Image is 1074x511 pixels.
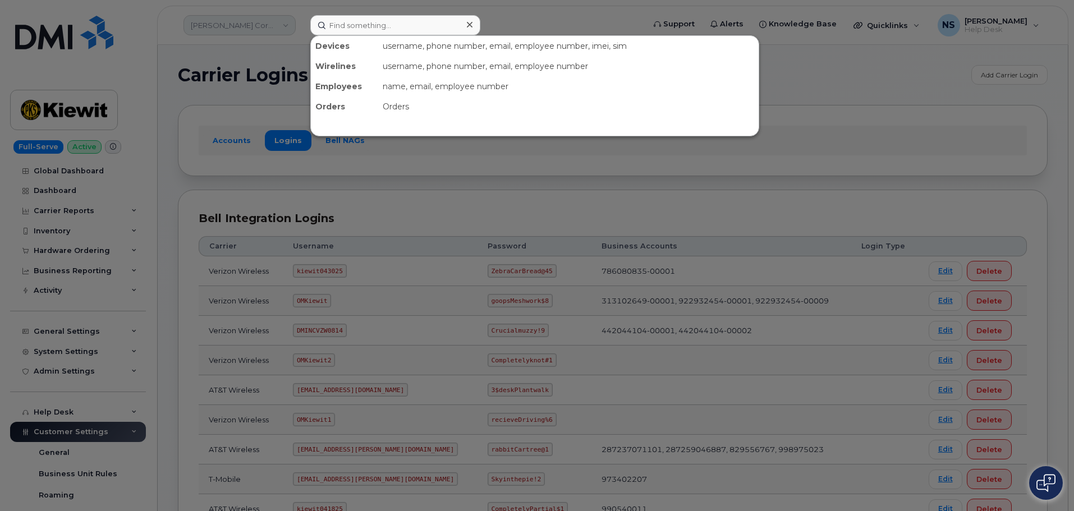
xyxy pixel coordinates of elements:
div: username, phone number, email, employee number, imei, sim [378,36,759,56]
div: Devices [311,36,378,56]
div: Employees [311,76,378,96]
div: Orders [378,96,759,117]
div: Orders [311,96,378,117]
div: Wirelines [311,56,378,76]
div: name, email, employee number [378,76,759,96]
div: username, phone number, email, employee number [378,56,759,76]
img: Open chat [1036,474,1055,492]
